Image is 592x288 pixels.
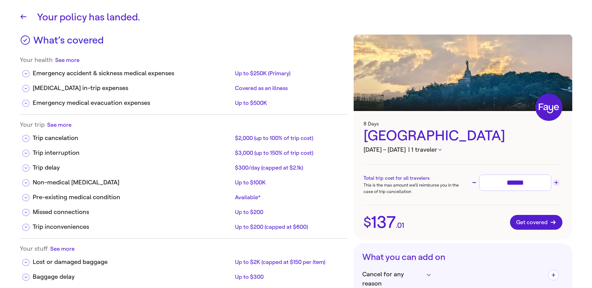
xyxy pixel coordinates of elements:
[33,69,232,78] div: Emergency accident & sickness medical expenses
[235,149,343,157] div: $3,000 (up to 150% of trip cost)
[235,70,343,77] div: Up to $250K (Primary)
[397,222,404,229] span: 01
[33,35,104,50] h3: What’s covered
[553,179,560,186] button: Increase trip cost
[33,193,232,202] div: Pre-existing medical condition
[364,182,463,195] p: This is the max amount we’ll reimburse you in the case of trip cancellation
[33,84,232,93] div: [MEDICAL_DATA] in-trip expenses
[33,98,232,108] div: Emergency medical evacuation expenses
[20,93,347,108] div: Emergency medical evacuation expensesUp to $500K
[396,222,397,229] span: .
[362,252,564,262] h3: What you can add on
[235,223,343,231] div: Up to $200 (capped at $600)
[20,188,347,203] div: Pre-existing medical conditionAvailable*
[235,84,343,92] div: Covered as an illness
[33,134,232,143] div: Trip cancelation
[20,158,347,173] div: Trip delay$300/day (capped at $2.1k)
[33,257,232,267] div: Lost or damaged baggage
[20,267,347,282] div: Baggage delayUp to $300
[20,64,347,79] div: Emergency accident & sickness medical expensesUp to $250K (Primary)
[510,215,562,230] button: Get covered
[235,179,343,186] div: Up to $100K
[482,177,549,188] input: Trip cost
[20,121,347,129] div: Your trip
[33,272,232,282] div: Baggage delay
[408,145,442,154] button: | 1 traveler
[47,121,72,129] button: See more
[471,179,478,186] button: Decrease trip cost
[235,194,343,201] div: Available*
[235,164,343,171] div: $300/day (capped at $2.1k)
[235,99,343,107] div: Up to $500K
[20,79,347,93] div: [MEDICAL_DATA] in-trip expensesCovered as an illness
[371,214,396,231] span: 137
[33,148,232,158] div: Trip interruption
[33,178,232,187] div: Non-medical [MEDICAL_DATA]
[235,273,343,281] div: Up to $300
[20,143,347,158] div: Trip interruption$3,000 (up to 150% of trip cost)
[20,173,347,188] div: Non-medical [MEDICAL_DATA]Up to $100K
[37,10,572,25] h1: Your policy has landed.
[33,163,232,172] div: Trip delay
[364,175,463,182] h3: Total trip cost for all travelers
[20,56,347,64] div: Your health
[20,245,347,253] div: Your stuff
[20,129,347,143] div: Trip cancelation$2,000 (up to 100% of trip cost)
[364,127,562,145] div: [GEOGRAPHIC_DATA]
[50,245,75,253] button: See more
[548,270,559,280] button: Add
[20,217,347,232] div: Trip inconveniencesUp to $200 (capped at $600)
[364,145,562,154] h3: [DATE] – [DATE]
[364,216,371,229] span: $
[516,219,556,225] span: Get covered
[364,121,562,127] h3: 8 Days
[20,203,347,217] div: Missed connectionsUp to $200
[20,253,347,267] div: Lost or damaged baggageUp to $2K (capped at $150 per item)
[33,222,232,232] div: Trip inconveniences
[235,208,343,216] div: Up to $200
[235,258,343,266] div: Up to $2K (capped at $150 per item)
[235,134,343,142] div: $2,000 (up to 100% of trip cost)
[33,208,232,217] div: Missed connections
[55,56,80,64] button: See more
